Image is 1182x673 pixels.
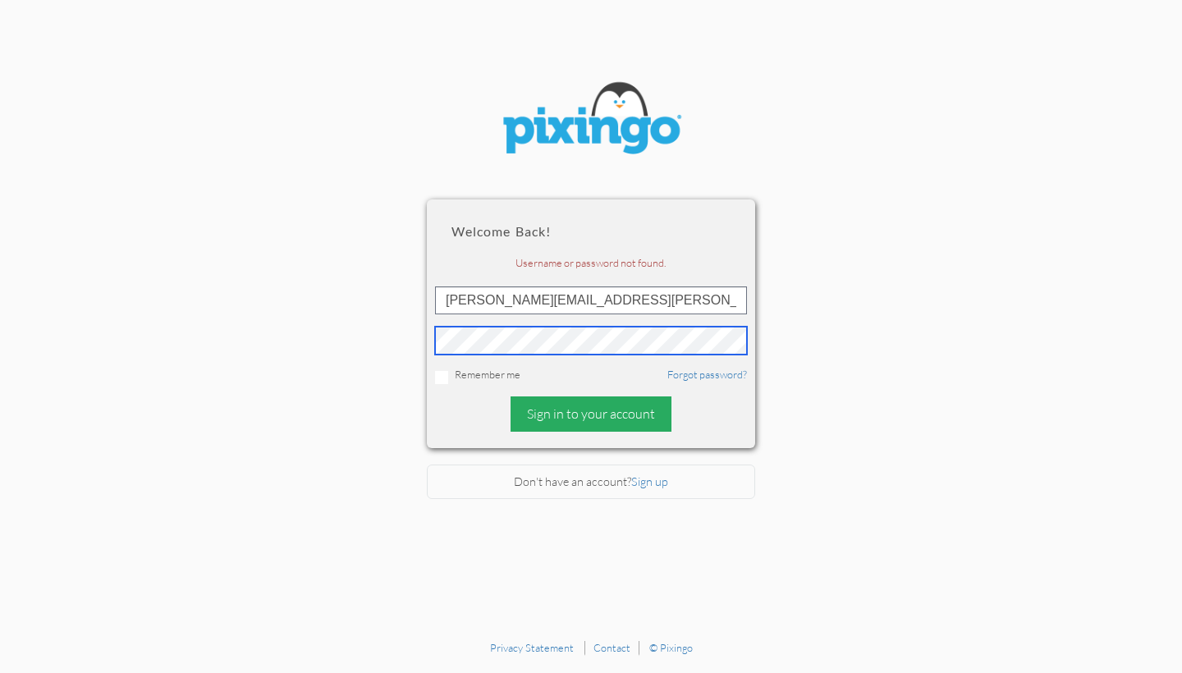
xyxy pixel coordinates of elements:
[593,641,630,654] a: Contact
[451,224,731,239] h2: Welcome back!
[1181,672,1182,673] iframe: Chat
[511,396,671,432] div: Sign in to your account
[649,641,693,654] a: © Pixingo
[427,465,755,500] div: Don't have an account?
[631,474,668,488] a: Sign up
[435,255,747,270] div: Username or password not found.
[435,367,747,384] div: Remember me
[435,286,747,314] input: ID or Email
[492,74,689,167] img: pixingo logo
[490,641,574,654] a: Privacy Statement
[667,368,747,381] a: Forgot password?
